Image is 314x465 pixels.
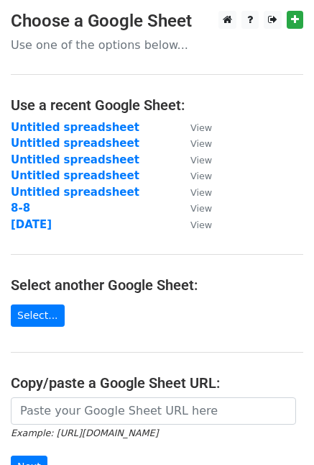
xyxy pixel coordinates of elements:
[11,153,139,166] a: Untitled spreadsheet
[11,276,303,294] h4: Select another Google Sheet:
[11,37,303,53] p: Use one of the options below...
[176,137,212,150] a: View
[11,374,303,392] h4: Copy/paste a Google Sheet URL:
[176,153,212,166] a: View
[11,202,30,215] a: 8-8
[190,203,212,214] small: View
[11,218,52,231] a: [DATE]
[190,122,212,133] small: View
[176,186,212,199] a: View
[11,397,296,425] input: Paste your Google Sheet URL here
[190,220,212,230] small: View
[190,187,212,198] small: View
[11,428,158,438] small: Example: [URL][DOMAIN_NAME]
[176,121,212,134] a: View
[190,171,212,181] small: View
[11,11,303,32] h3: Choose a Google Sheet
[190,155,212,166] small: View
[11,96,303,114] h4: Use a recent Google Sheet:
[11,169,139,182] a: Untitled spreadsheet
[190,138,212,149] small: View
[11,137,139,150] a: Untitled spreadsheet
[11,121,139,134] a: Untitled spreadsheet
[176,169,212,182] a: View
[11,186,139,199] a: Untitled spreadsheet
[11,304,65,327] a: Select...
[176,218,212,231] a: View
[176,202,212,215] a: View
